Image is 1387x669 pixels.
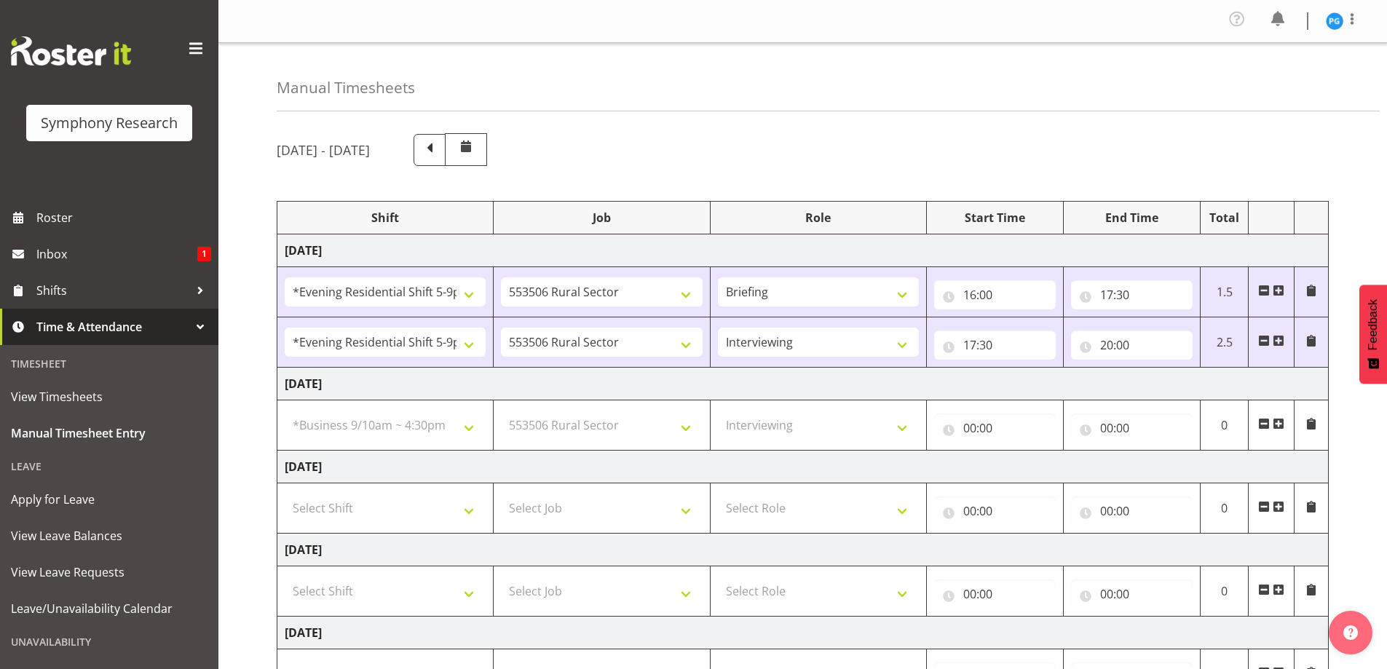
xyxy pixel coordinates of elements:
[36,316,189,338] span: Time & Attendance
[197,247,211,261] span: 1
[277,451,1329,483] td: [DATE]
[934,579,1056,609] input: Click to select...
[1200,267,1249,317] td: 1.5
[1200,566,1249,617] td: 0
[1359,285,1387,384] button: Feedback - Show survey
[36,280,189,301] span: Shifts
[36,243,197,265] span: Inbox
[1071,209,1193,226] div: End Time
[11,525,208,547] span: View Leave Balances
[934,496,1056,526] input: Click to select...
[1208,209,1241,226] div: Total
[11,561,208,583] span: View Leave Requests
[1367,299,1380,350] span: Feedback
[4,379,215,415] a: View Timesheets
[285,209,486,226] div: Shift
[1071,330,1193,360] input: Click to select...
[4,349,215,379] div: Timesheet
[277,534,1329,566] td: [DATE]
[1071,413,1193,443] input: Click to select...
[11,598,208,619] span: Leave/Unavailability Calendar
[1071,280,1193,309] input: Click to select...
[1200,400,1249,451] td: 0
[934,280,1056,309] input: Click to select...
[934,209,1056,226] div: Start Time
[4,554,215,590] a: View Leave Requests
[1071,579,1193,609] input: Click to select...
[11,422,208,444] span: Manual Timesheet Entry
[11,36,131,66] img: Rosterit website logo
[277,368,1329,400] td: [DATE]
[934,330,1056,360] input: Click to select...
[4,415,215,451] a: Manual Timesheet Entry
[1071,496,1193,526] input: Click to select...
[277,79,415,96] h4: Manual Timesheets
[41,112,178,134] div: Symphony Research
[1326,12,1343,30] img: patricia-gilmour9541.jpg
[277,234,1329,267] td: [DATE]
[36,207,211,229] span: Roster
[1200,483,1249,534] td: 0
[4,518,215,554] a: View Leave Balances
[934,413,1056,443] input: Click to select...
[11,488,208,510] span: Apply for Leave
[277,142,370,158] h5: [DATE] - [DATE]
[277,617,1329,649] td: [DATE]
[4,590,215,627] a: Leave/Unavailability Calendar
[501,209,702,226] div: Job
[1200,317,1249,368] td: 2.5
[4,627,215,657] div: Unavailability
[718,209,919,226] div: Role
[11,386,208,408] span: View Timesheets
[4,481,215,518] a: Apply for Leave
[1343,625,1358,640] img: help-xxl-2.png
[4,451,215,481] div: Leave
